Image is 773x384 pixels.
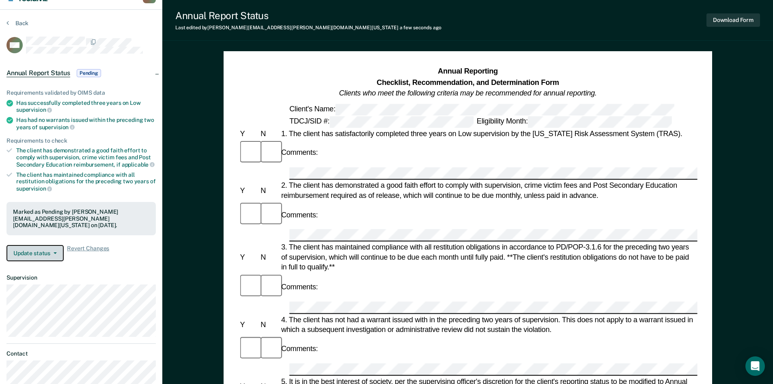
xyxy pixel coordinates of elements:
[238,185,259,195] div: Y
[175,25,441,30] div: Last edited by [PERSON_NAME][EMAIL_ADDRESS][PERSON_NAME][DOMAIN_NAME][US_STATE]
[438,67,498,75] strong: Annual Reporting
[6,89,156,96] div: Requirements validated by OIMS data
[279,344,319,354] div: Comments:
[67,245,109,261] span: Revert Changes
[175,10,441,22] div: Annual Report Status
[122,161,155,168] span: applicable
[377,78,559,86] strong: Checklist, Recommendation, and Determination Form
[6,245,64,261] button: Update status
[279,128,697,138] div: 1. The client has satisfactorily completed three years on Low supervision by the [US_STATE] Risk ...
[475,116,673,127] div: Eligibility Month:
[279,210,319,220] div: Comments:
[6,69,70,77] span: Annual Report Status
[400,25,441,30] span: a few seconds ago
[16,185,52,192] span: supervision
[259,128,280,138] div: N
[16,106,52,113] span: supervision
[6,350,156,357] dt: Contact
[6,274,156,281] dt: Supervision
[13,208,149,229] div: Marked as Pending by [PERSON_NAME][EMAIL_ADDRESS][PERSON_NAME][DOMAIN_NAME][US_STATE] on [DATE].
[339,89,596,97] em: Clients who meet the following criteria may be recommended for annual reporting.
[279,282,319,292] div: Comments:
[279,148,319,158] div: Comments:
[279,243,697,272] div: 3. The client has maintained compliance with all restitution obligations in accordance to PD/POP-...
[259,185,280,195] div: N
[6,20,28,27] button: Back
[706,13,760,27] button: Download Form
[238,319,259,329] div: Y
[16,171,156,192] div: The client has maintained compliance with all restitution obligations for the preceding two years of
[6,137,156,144] div: Requirements to check
[238,128,259,138] div: Y
[259,252,280,262] div: N
[77,69,101,77] span: Pending
[16,147,156,168] div: The client has demonstrated a good faith effort to comply with supervision, crime victim fees and...
[39,124,75,130] span: supervision
[259,319,280,329] div: N
[745,356,765,376] div: Open Intercom Messenger
[16,100,156,113] div: Has successfully completed three years on Low
[288,104,676,115] div: Client's Name:
[238,252,259,262] div: Y
[16,117,156,130] div: Has had no warrants issued within the preceding two years of
[279,180,697,200] div: 2. The client has demonstrated a good faith effort to comply with supervision, crime victim fees ...
[288,116,475,127] div: TDCJ/SID #:
[279,315,697,334] div: 4. The client has not had a warrant issued with in the preceding two years of supervision. This d...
